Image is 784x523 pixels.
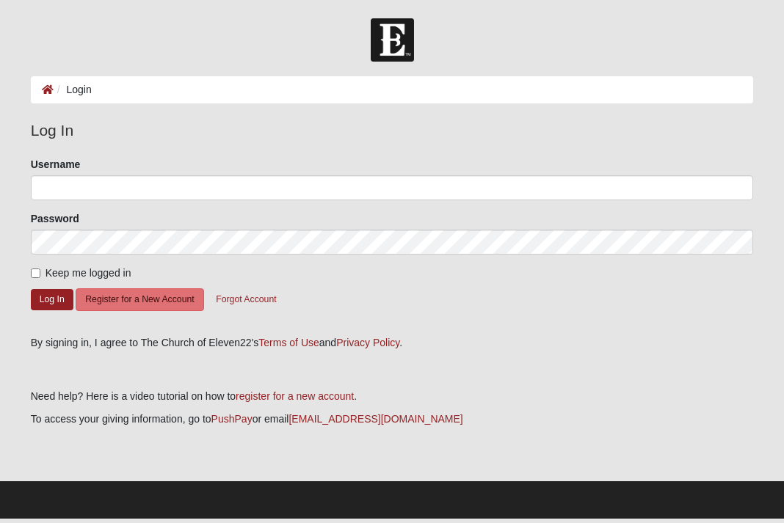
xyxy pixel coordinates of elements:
p: To access your giving information, go to or email [31,412,754,427]
li: Login [54,82,92,98]
p: Need help? Here is a video tutorial on how to . [31,389,754,404]
button: Log In [31,289,73,310]
img: Church of Eleven22 Logo [371,18,414,62]
a: Terms of Use [258,337,319,348]
div: By signing in, I agree to The Church of Eleven22's and . [31,335,754,351]
a: [EMAIL_ADDRESS][DOMAIN_NAME] [288,413,462,425]
a: register for a new account [236,390,354,402]
legend: Log In [31,119,754,142]
button: Register for a New Account [76,288,203,311]
a: PushPay [211,413,253,425]
span: Keep me logged in [46,267,131,279]
label: Username [31,157,81,172]
button: Forgot Account [206,288,286,311]
label: Password [31,211,79,226]
input: Keep me logged in [31,268,40,278]
a: Privacy Policy [336,337,399,348]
